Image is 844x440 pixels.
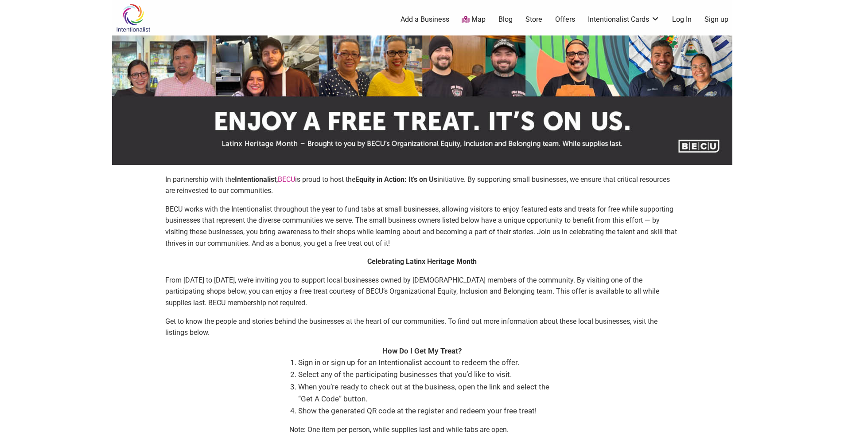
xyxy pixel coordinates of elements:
a: Sign up [704,15,728,24]
li: Show the generated QR code at the register and redeem your free treat! [298,405,555,417]
strong: Equity in Action: It’s on Us [355,175,437,184]
p: Note: One item per person, while supplies last and while tabs are open. [289,424,555,436]
a: Log In [672,15,692,24]
a: Intentionalist Cards [588,15,660,24]
a: Offers [555,15,575,24]
img: Intentionalist [112,4,154,32]
li: When you’re ready to check out at the business, open the link and select the “Get A Code” button. [298,381,555,405]
a: Blog [498,15,513,24]
li: Select any of the participating businesses that you’d like to visit. [298,369,555,381]
a: Map [462,15,486,25]
a: Add a Business [401,15,449,24]
strong: Celebrating Latinx Heritage Month [367,257,477,266]
a: BECU [278,175,295,184]
li: Sign in or sign up for an Intentionalist account to redeem the offer. [298,357,555,369]
p: BECU works with the Intentionalist throughout the year to fund tabs at small businesses, allowing... [165,204,679,249]
p: Get to know the people and stories behind the businesses at the heart of our communities. To find... [165,316,679,338]
p: From [DATE] to [DATE], we’re inviting you to support local businesses owned by [DEMOGRAPHIC_DATA]... [165,275,679,309]
strong: Intentionalist [235,175,276,184]
p: In partnership with the , is proud to host the initiative. By supporting small businesses, we ens... [165,174,679,196]
a: Store [525,15,542,24]
strong: How Do I Get My Treat? [382,346,462,355]
img: sponsor logo [112,35,732,165]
